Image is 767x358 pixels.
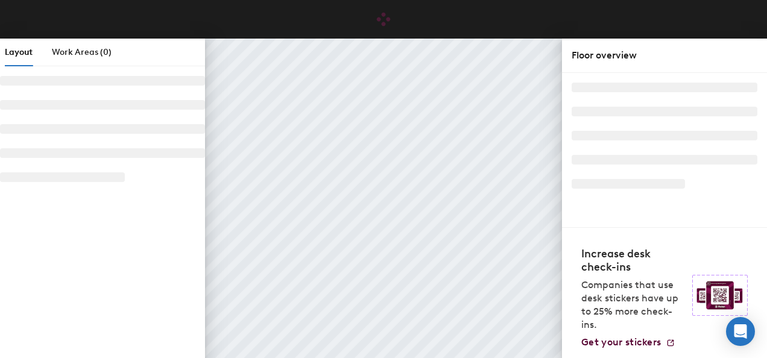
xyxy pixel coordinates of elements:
[692,275,748,316] img: Sticker logo
[581,336,661,348] span: Get your stickers
[52,47,112,57] span: Work Areas (0)
[572,48,757,63] div: Floor overview
[581,336,675,348] a: Get your stickers
[581,278,685,331] p: Companies that use desk stickers have up to 25% more check-ins.
[726,317,755,346] div: Open Intercom Messenger
[581,247,685,274] h4: Increase desk check-ins
[5,47,33,57] span: Layout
